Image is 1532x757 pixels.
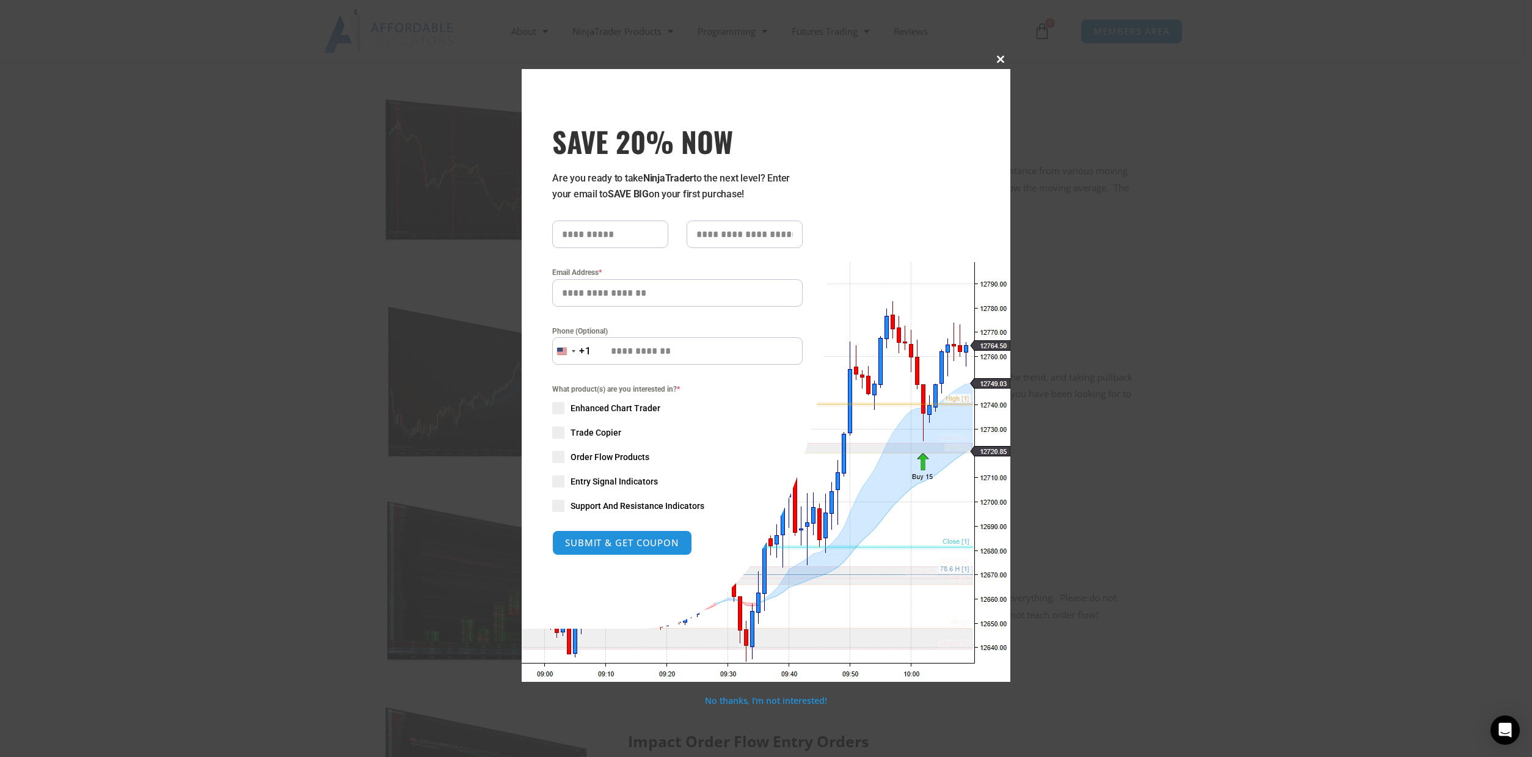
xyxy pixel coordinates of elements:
[579,343,591,359] div: +1
[552,451,803,463] label: Order Flow Products
[552,402,803,414] label: Enhanced Chart Trader
[552,337,591,365] button: Selected country
[552,500,803,512] label: Support And Resistance Indicators
[552,266,803,279] label: Email Address
[608,188,649,200] strong: SAVE BIG
[552,325,803,337] label: Phone (Optional)
[571,402,660,414] span: Enhanced Chart Trader
[571,426,621,439] span: Trade Copier
[552,383,803,395] span: What product(s) are you interested in?
[705,695,826,706] a: No thanks, I’m not interested!
[552,124,803,158] span: SAVE 20% NOW
[552,475,803,488] label: Entry Signal Indicators
[571,500,704,512] span: Support And Resistance Indicators
[571,475,658,488] span: Entry Signal Indicators
[552,426,803,439] label: Trade Copier
[552,170,803,202] p: Are you ready to take to the next level? Enter your email to on your first purchase!
[1490,715,1520,745] div: Open Intercom Messenger
[571,451,649,463] span: Order Flow Products
[643,172,693,184] strong: NinjaTrader
[552,530,692,555] button: SUBMIT & GET COUPON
